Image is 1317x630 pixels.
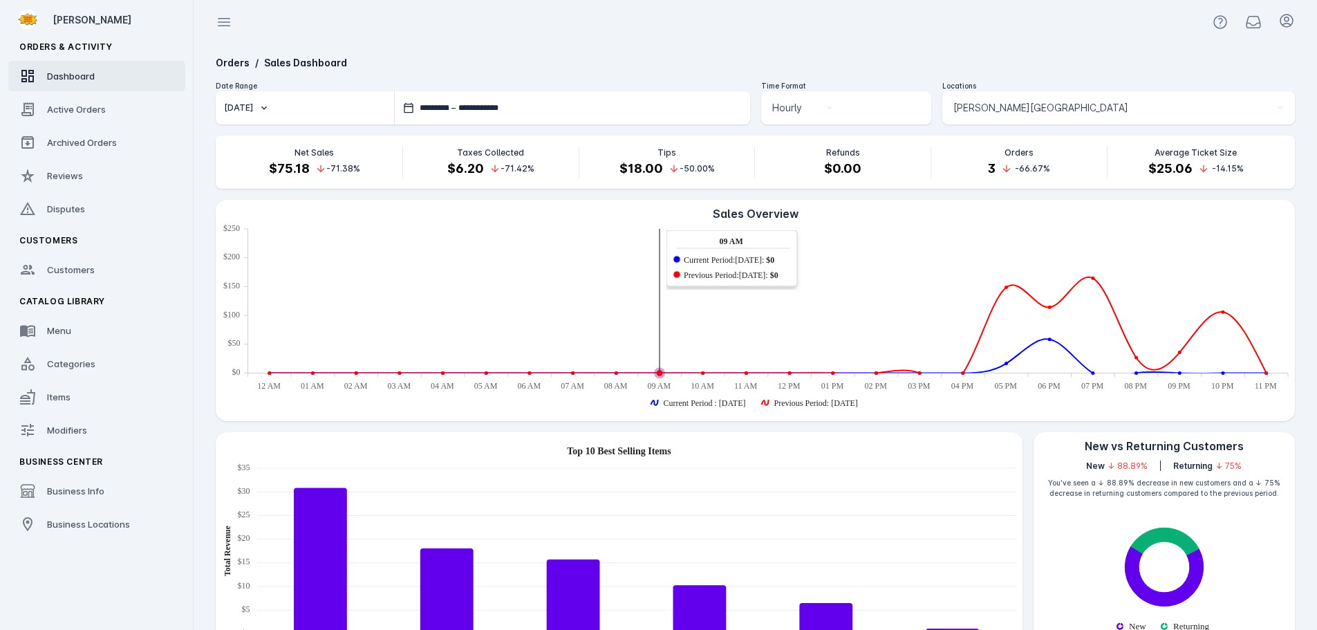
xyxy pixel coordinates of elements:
[264,57,347,68] a: Sales Dashboard
[223,252,240,261] text: $200
[53,12,180,27] div: [PERSON_NAME]
[451,102,456,114] span: –
[442,372,444,374] ellipse: Mon Sep 22 2025 04:00:00 GMT-0500 (Central Daylight Time): 0, Previous Period: Sep 15
[1212,163,1244,175] span: -14.15%
[988,159,996,178] h4: 3
[615,372,617,374] ellipse: Mon Sep 22 2025 08:00:00 GMT-0500 (Central Daylight Time): 0, Previous Period: Sep 15
[474,381,498,391] text: 05 AM
[864,381,887,391] text: 02 PM
[1005,147,1034,159] p: Orders
[1125,546,1203,606] path: New: 66.67%. Fulfillment Type Stats
[953,100,1128,116] span: [PERSON_NAME][GEOGRAPHIC_DATA]
[47,137,117,148] span: Archived Orders
[387,381,411,391] text: 03 AM
[447,159,484,178] h4: $6.20
[238,463,250,472] text: $35
[1173,460,1213,472] span: Returning
[567,446,671,456] text: Top 10 Best Selling Items
[1179,372,1181,374] ellipse: Mon Sep 22 2025 21:00:00 GMT-0500 (Central Daylight Time): 0, Current Period : Sep 22
[664,398,746,408] text: Current Period : [DATE]
[47,104,106,115] span: Active Orders
[1131,528,1199,555] path: Returning: 33.33%. Fulfillment Type Stats
[47,325,71,336] span: Menu
[1086,460,1105,472] span: New
[702,372,704,374] ellipse: Mon Sep 22 2025 10:00:00 GMT-0500 (Central Daylight Time): 0, Previous Period: Sep 15
[232,367,241,377] text: $0
[762,398,858,408] g: Previous Period: Sep 15 series is showing, press enter to hide the Previous Period: Sep 15 series
[1015,163,1050,175] span: -66.67%
[517,381,541,391] text: 06 AM
[457,147,524,159] p: Taxes Collected
[951,381,974,391] text: 04 PM
[657,147,676,159] p: Tips
[228,338,241,348] text: $50
[47,170,83,181] span: Reviews
[8,382,185,412] a: Items
[47,203,85,214] span: Disputes
[734,381,758,391] text: 11 AM
[223,281,240,290] text: $150
[257,381,281,391] text: 12 AM
[431,381,454,391] text: 04 AM
[832,372,834,374] ellipse: Mon Sep 22 2025 13:00:00 GMT-0500 (Central Daylight Time): 0, Previous Period: Sep 15
[1168,381,1190,391] text: 09 PM
[216,81,750,91] div: Date Range
[561,381,584,391] text: 07 AM
[745,372,747,374] ellipse: Mon Sep 22 2025 11:00:00 GMT-0500 (Central Daylight Time): 0, Previous Period: Sep 15
[8,61,185,91] a: Dashboard
[47,425,87,436] span: Modifiers
[1148,159,1193,178] h4: $25.06
[1265,372,1267,374] ellipse: Mon Sep 22 2025 23:00:00 GMT-0500 (Central Daylight Time): 0, Previous Period: Sep 15
[1179,351,1181,353] ellipse: Mon Sep 22 2025 21:00:00 GMT-0500 (Central Daylight Time): 35.93, Previous Period: Sep 15
[1159,460,1162,472] div: |
[312,372,314,374] ellipse: Mon Sep 22 2025 01:00:00 GMT-0500 (Central Daylight Time): 0, Previous Period: Sep 15
[789,372,791,374] ellipse: Mon Sep 22 2025 12:00:00 GMT-0500 (Central Daylight Time): 0, Previous Period: Sep 15
[680,163,715,175] span: -50.00%
[572,372,574,374] ellipse: Mon Sep 22 2025 07:00:00 GMT-0500 (Central Daylight Time): 0, Previous Period: Sep 15
[238,510,250,519] text: $25
[8,415,185,445] a: Modifiers
[1222,311,1224,313] ellipse: Mon Sep 22 2025 22:00:00 GMT-0500 (Central Daylight Time): 105.83, Previous Period: Sep 15
[8,254,185,285] a: Customers
[223,525,232,576] text: Total Revenue
[821,381,844,391] text: 01 PM
[223,310,240,319] text: $100
[19,41,112,52] span: Orders & Activity
[1038,381,1061,391] text: 06 PM
[1135,372,1137,374] ellipse: Mon Sep 22 2025 20:00:00 GMT-0500 (Central Daylight Time): 0, Current Period : Sep 22
[47,485,104,497] span: Business Info
[8,94,185,124] a: Active Orders
[47,391,71,402] span: Items
[47,71,95,82] span: Dashboard
[1215,460,1242,472] span: ↓ 75%
[761,81,932,91] div: Time Format
[1081,381,1104,391] text: 07 PM
[238,533,250,543] text: $20
[224,102,253,114] div: [DATE]
[19,296,105,306] span: Catalog Library
[344,381,368,391] text: 02 AM
[501,163,534,175] span: -71.42%
[8,315,185,346] a: Menu
[355,372,357,374] ellipse: Mon Sep 22 2025 02:00:00 GMT-0500 (Central Daylight Time): 0, Previous Period: Sep 15
[651,398,746,408] g: Current Period : Sep 22 series is showing, press enter to hide the Current Period : Sep 22 series
[962,372,964,374] ellipse: Mon Sep 22 2025 16:00:00 GMT-0500 (Central Daylight Time): 0, Previous Period: Sep 15
[691,381,714,391] text: 10 AM
[1125,381,1148,391] text: 08 PM
[8,509,185,539] a: Business Locations
[47,264,95,275] span: Customers
[242,604,250,614] text: $5
[216,222,1295,421] ejs-chart: . Syncfusion interactive chart.
[1049,306,1051,308] ellipse: Mon Sep 22 2025 18:00:00 GMT-0500 (Central Daylight Time): 114.11, Previous Period: Sep 15
[648,381,671,391] text: 09 AM
[216,57,250,68] a: Orders
[19,456,103,467] span: Business Center
[908,381,931,391] text: 03 PM
[1034,438,1295,454] div: New vs Returning Customers
[295,147,334,159] p: Net Sales
[485,372,487,374] ellipse: Mon Sep 22 2025 05:00:00 GMT-0500 (Central Daylight Time): 0, Previous Period: Sep 15
[8,127,185,158] a: Archived Orders
[301,381,324,391] text: 01 AM
[772,100,802,116] span: Hourly
[995,381,1018,391] text: 05 PM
